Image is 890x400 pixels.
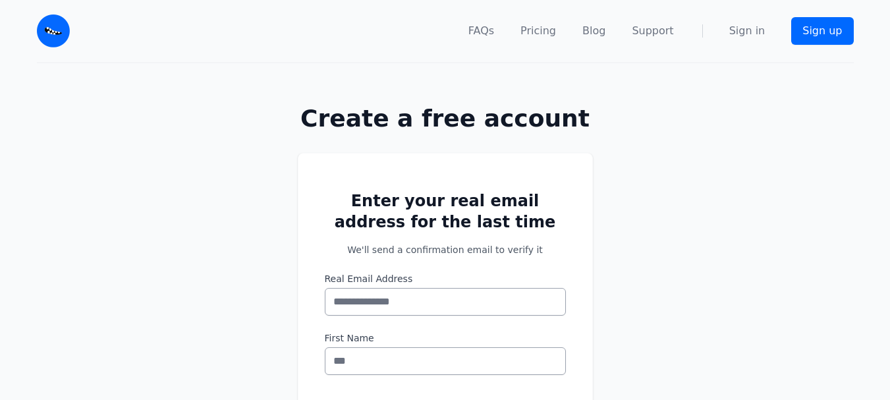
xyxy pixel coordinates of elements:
a: FAQs [468,23,494,39]
a: Blog [582,23,605,39]
a: Sign up [791,17,853,45]
a: Support [632,23,673,39]
p: We'll send a confirmation email to verify it [325,243,566,256]
h1: Create a free account [256,105,635,132]
a: Pricing [520,23,556,39]
a: Sign in [729,23,765,39]
h2: Enter your real email address for the last time [325,190,566,233]
label: Real Email Address [325,272,566,285]
img: Email Monster [37,14,70,47]
label: First Name [325,331,566,345]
